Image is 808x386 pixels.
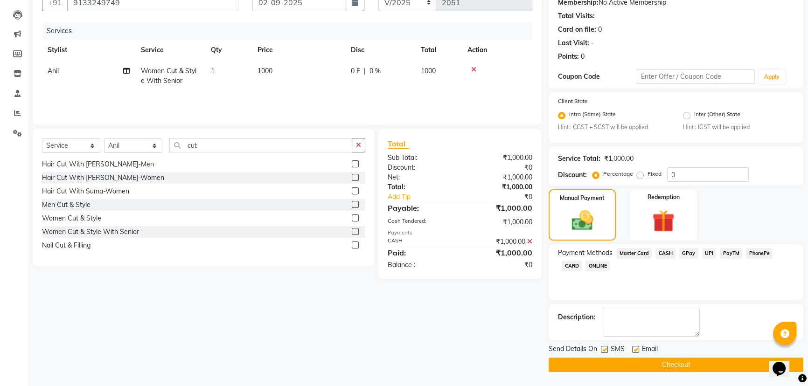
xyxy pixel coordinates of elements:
[645,207,682,235] img: _gift.svg
[211,67,215,75] span: 1
[460,217,539,227] div: ₹1,000.00
[460,163,539,172] div: ₹0
[616,248,652,259] span: Master Card
[388,139,409,149] span: Total
[169,138,352,152] input: Search or Scan
[581,52,585,62] div: 0
[558,72,637,82] div: Coupon Code
[746,248,773,259] span: PhonePe
[549,344,597,356] span: Send Details On
[42,200,91,210] div: Men Cut & Style
[694,110,740,121] label: Inter (Other) State
[642,344,658,356] span: Email
[381,163,460,172] div: Discount:
[252,40,345,61] th: Price
[421,67,436,75] span: 1000
[603,170,633,178] label: Percentage
[460,237,539,247] div: ₹1,000.00
[549,358,803,372] button: Checkout
[558,11,595,21] div: Total Visits:
[381,237,460,247] div: CASH
[381,217,460,227] div: Cash Tendered:
[585,261,610,271] span: ONLINE
[558,312,595,322] div: Description:
[759,70,785,84] button: Apply
[388,229,533,237] div: Payments
[351,66,360,76] span: 0 F
[558,154,600,164] div: Service Total:
[381,247,460,258] div: Paid:
[679,248,698,259] span: GPay
[611,344,625,356] span: SMS
[364,66,366,76] span: |
[558,248,613,258] span: Payment Methods
[473,192,539,202] div: ₹0
[258,67,272,75] span: 1000
[42,214,101,223] div: Women Cut & Style
[42,173,164,183] div: Hair Cut With [PERSON_NAME]-Women
[769,349,799,377] iframe: chat widget
[345,40,415,61] th: Disc
[637,69,755,84] input: Enter Offer / Coupon Code
[558,25,596,34] div: Card on file:
[598,25,602,34] div: 0
[558,97,588,105] label: Client State
[42,241,91,250] div: Nail Cut & Filling
[381,202,460,214] div: Payable:
[415,40,462,61] th: Total
[565,208,600,233] img: _cash.svg
[648,170,662,178] label: Fixed
[569,110,616,121] label: Intra (Same) State
[460,172,539,182] div: ₹1,000.00
[558,123,669,131] small: Hint : CGST + SGST will be applied
[460,202,539,214] div: ₹1,000.00
[648,193,680,201] label: Redemption
[42,40,135,61] th: Stylist
[560,194,605,202] label: Manual Payment
[604,154,634,164] div: ₹1,000.00
[591,38,594,48] div: -
[43,22,539,40] div: Services
[562,261,582,271] span: CARD
[460,247,539,258] div: ₹1,000.00
[702,248,717,259] span: UPI
[42,159,154,169] div: Hair Cut With [PERSON_NAME]-Men
[369,66,381,76] span: 0 %
[558,52,579,62] div: Points:
[135,40,205,61] th: Service
[48,67,59,75] span: Anil
[720,248,742,259] span: PayTM
[558,38,589,48] div: Last Visit:
[460,260,539,270] div: ₹0
[462,40,532,61] th: Action
[381,192,474,202] a: Add Tip
[655,248,676,259] span: CASH
[42,186,129,196] div: Hair Cut With Suma-Women
[460,153,539,163] div: ₹1,000.00
[381,182,460,192] div: Total:
[381,260,460,270] div: Balance :
[460,182,539,192] div: ₹1,000.00
[381,172,460,182] div: Net:
[683,123,794,131] small: Hint : IGST will be applied
[205,40,252,61] th: Qty
[381,153,460,163] div: Sub Total:
[558,170,587,180] div: Discount:
[141,67,196,85] span: Women Cut & Style With Senior
[42,227,139,237] div: Women Cut & Style With Senior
